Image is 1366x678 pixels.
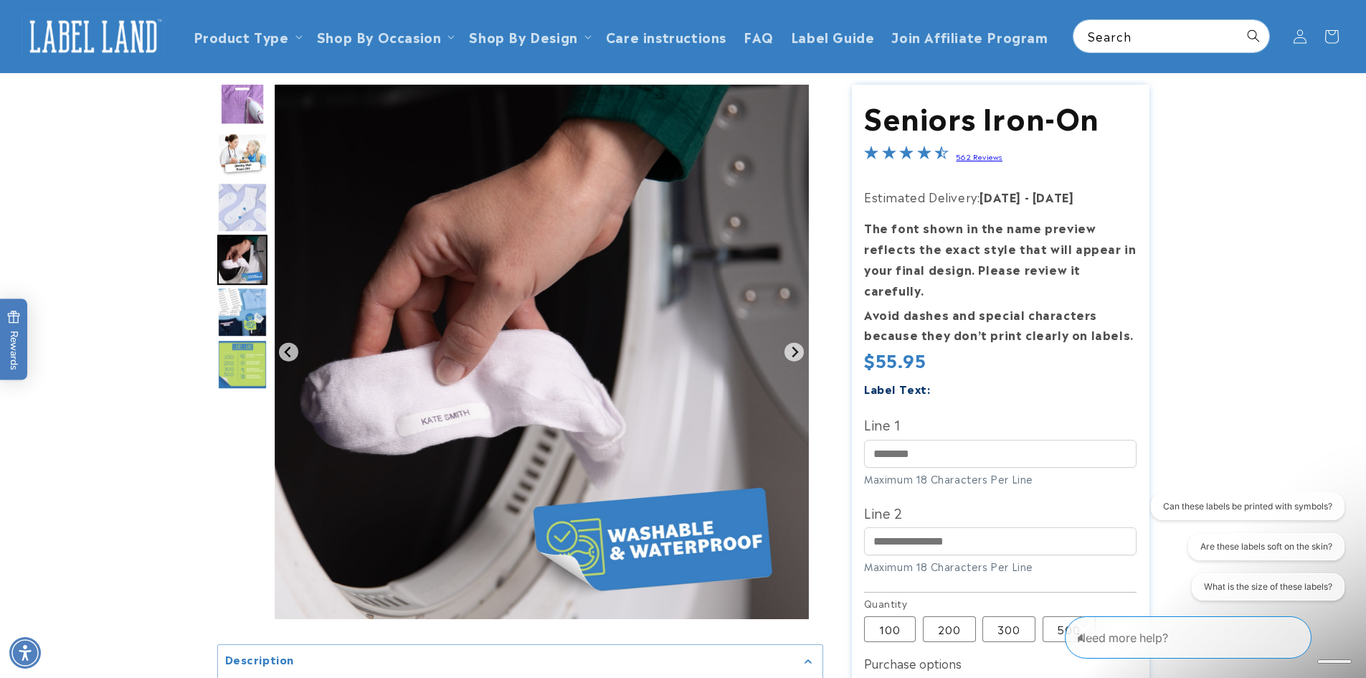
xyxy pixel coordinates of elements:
a: Care instructions [597,19,735,53]
h2: Description [225,652,295,667]
span: $55.95 [864,347,926,372]
summary: Product Type [185,19,308,53]
a: 562 Reviews - open in a new tab [956,151,1002,161]
span: Shop By Occasion [317,28,442,44]
summary: Shop By Occasion [308,19,461,53]
span: Join Affiliate Program [891,28,1048,44]
label: 200 [923,616,976,642]
label: 100 [864,616,916,642]
div: Maximum 18 Characters Per Line [864,471,1137,486]
a: Join Affiliate Program [883,19,1056,53]
summary: Description [218,645,822,677]
strong: [DATE] [1033,188,1074,205]
img: Nurse with an elderly woman and an iron on label [217,133,267,177]
span: Care instructions [606,28,726,44]
strong: Avoid dashes and special characters because they don’t print clearly on labels. [864,306,1134,344]
label: Line 2 [864,501,1137,524]
div: Go to slide 5 [217,287,267,337]
a: Shop By Design [469,27,577,46]
label: Label Text: [864,380,931,397]
img: Nursing Home Iron-On - Label Land [217,182,267,232]
span: Rewards [7,310,21,369]
div: Go to slide 1 [217,77,267,128]
summary: Shop By Design [460,19,597,53]
span: 4.4-star overall rating [864,147,949,164]
h1: Seniors Iron-On [864,98,1137,135]
div: Accessibility Menu [9,637,41,669]
strong: The font shown in the name preview reflects the exact style that will appear in your final design... [864,219,1136,298]
div: Maximum 18 Characters Per Line [864,559,1137,574]
label: Line 1 [864,413,1137,435]
legend: Quantity [864,596,909,611]
label: 300 [982,616,1035,642]
span: Label Guide [791,28,875,44]
strong: [DATE] [980,188,1021,205]
iframe: Gorgias Floating Chat [1065,611,1352,664]
img: Label Land [22,14,165,59]
a: Label Guide [782,19,883,53]
iframe: Gorgias live chat conversation starters [1141,493,1352,613]
img: Nursing Home Iron-On - Label Land [217,287,267,337]
label: 500 [1043,616,1096,642]
img: Iron on name label being ironed to shirt [217,80,267,125]
strong: - [1025,188,1030,205]
div: Go to slide 3 [217,182,267,232]
button: Search [1238,20,1269,52]
img: Nursing Home Iron-On - Label Land [217,235,267,285]
a: FAQ [735,19,782,53]
button: Previous slide [279,342,298,362]
div: Go to slide 4 [217,235,267,285]
p: Estimated Delivery: [864,187,1137,207]
span: FAQ [744,28,774,44]
label: Purchase options [864,654,962,672]
button: Next slide [784,342,804,362]
a: Product Type [194,27,289,46]
a: Label Land [16,9,171,64]
div: Go to slide 2 [217,130,267,180]
div: Go to slide 6 [217,339,267,390]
